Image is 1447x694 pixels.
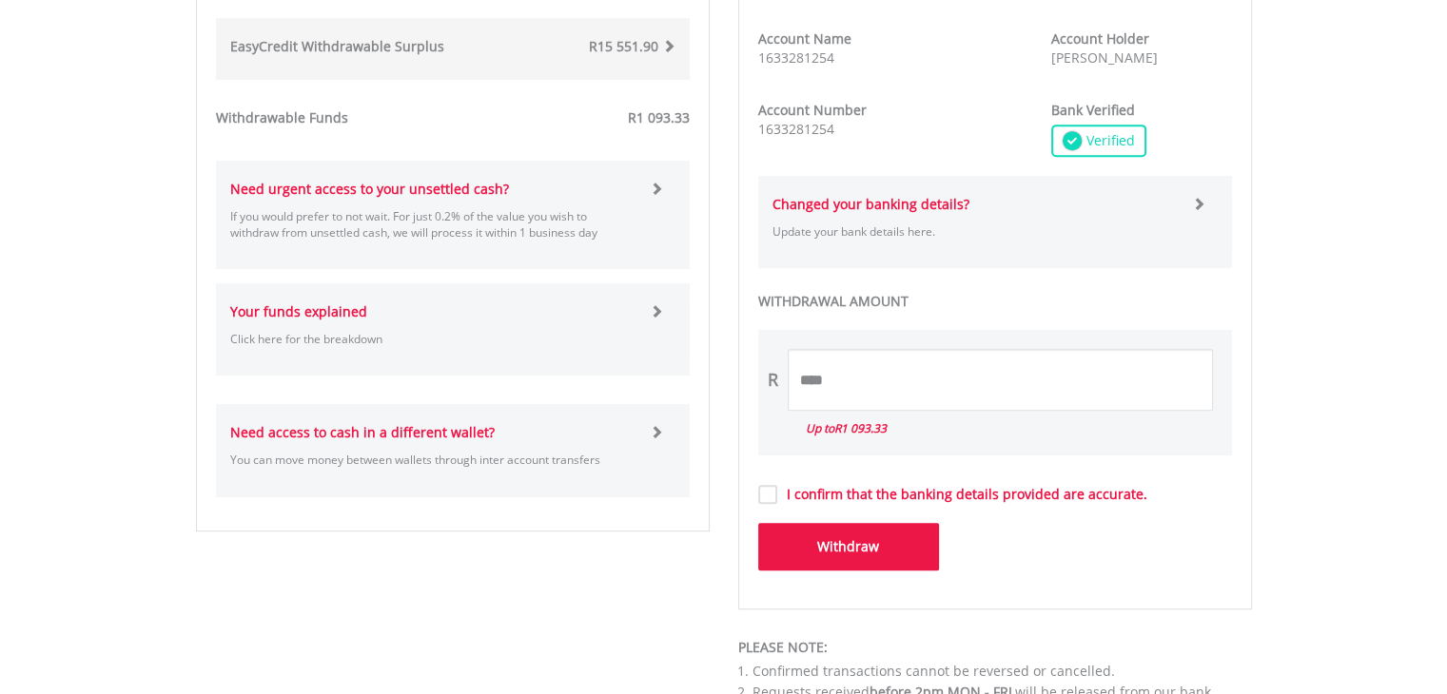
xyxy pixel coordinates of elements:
[230,404,675,496] a: Need access to cash in a different wallet? You can move money between wallets through inter accou...
[628,108,690,126] span: R1 093.33
[589,37,658,55] span: R15 551.90
[230,331,636,347] p: Click here for the breakdown
[738,638,1252,657] div: PLEASE NOTE:
[753,662,1252,681] li: Confirmed transactions cannot be reversed or cancelled.
[758,120,834,138] span: 1633281254
[1051,29,1149,48] strong: Account Holder
[772,223,1179,240] p: Update your bank details here.
[230,302,367,320] strong: Your funds explained
[758,101,867,119] strong: Account Number
[1051,101,1135,119] strong: Bank Verified
[230,37,444,55] strong: EasyCredit Withdrawable Surplus
[230,208,636,241] p: If you would prefer to not wait. For just 0.2% of the value you wish to withdraw from unsettled c...
[230,452,636,468] p: You can move money between wallets through inter account transfers
[758,29,851,48] strong: Account Name
[768,368,778,393] div: R
[758,48,834,67] span: 1633281254
[806,420,887,436] i: Up to
[772,195,969,213] strong: Changed your banking details?
[1082,131,1135,150] span: Verified
[216,108,348,126] strong: Withdrawable Funds
[230,180,509,198] strong: Need urgent access to your unsettled cash?
[230,423,495,441] strong: Need access to cash in a different wallet?
[777,485,1147,504] label: I confirm that the banking details provided are accurate.
[834,420,887,436] span: R1 093.33
[758,292,1232,311] label: WITHDRAWAL AMOUNT
[758,523,939,570] button: Withdraw
[1051,48,1158,67] span: [PERSON_NAME]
